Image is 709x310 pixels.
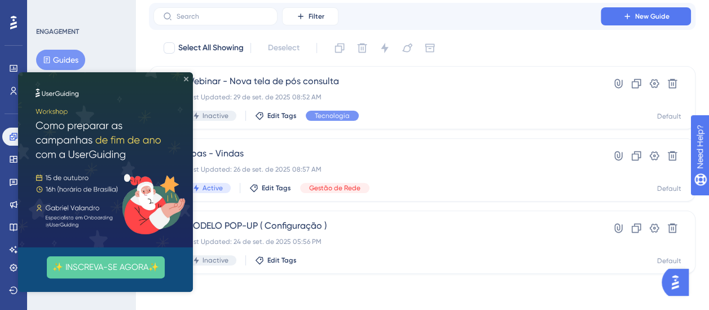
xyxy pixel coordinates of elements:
div: Default [657,184,681,193]
span: Edit Tags [262,184,291,193]
button: Deselect [258,38,310,58]
span: Deselect [268,41,300,55]
div: ENGAGEMENT [36,27,79,36]
button: Guides [36,50,85,70]
div: Close Preview [166,5,170,9]
button: Edit Tags [255,256,297,265]
span: Select All Showing [178,41,244,55]
div: Default [657,256,681,265]
iframe: UserGuiding AI Assistant Launcher [662,265,695,299]
span: Edit Tags [267,111,297,120]
span: MODELO POP-UP ( Configuração ) [186,219,569,233]
button: New Guide [601,7,691,25]
span: Webinar - Nova tela de pós consulta [186,75,569,88]
span: Boas - Vindas [186,147,569,160]
span: Gestão de Rede [309,184,360,193]
div: Last Updated: 26 de set. de 2025 08:57 AM [186,165,569,174]
button: ✨ INSCREVA-SE AGORA✨ [29,184,147,206]
div: Default [657,112,681,121]
button: Filter [282,7,338,25]
button: Edit Tags [255,111,297,120]
button: Edit Tags [249,184,291,193]
span: Filter [309,12,324,21]
span: Inactive [202,256,228,265]
span: Edit Tags [267,256,297,265]
span: Need Help? [27,3,71,16]
span: Inactive [202,111,228,120]
div: Last Updated: 24 de set. de 2025 05:56 PM [186,237,569,246]
input: Search [177,12,268,20]
span: Active [202,184,223,193]
span: New Guide [635,12,670,21]
span: Tecnologia [315,111,350,120]
div: Last Updated: 29 de set. de 2025 08:52 AM [186,93,569,102]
